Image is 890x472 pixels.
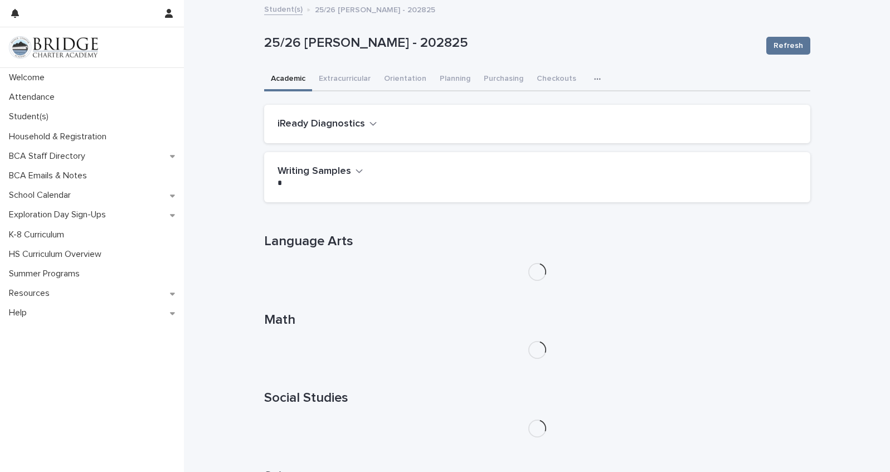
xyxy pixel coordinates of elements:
p: School Calendar [4,190,80,201]
p: BCA Emails & Notes [4,171,96,181]
button: Writing Samples [278,166,363,178]
p: BCA Staff Directory [4,151,94,162]
p: Student(s) [4,111,57,122]
p: Resources [4,288,59,299]
img: V1C1m3IdTEidaUdm9Hs0 [9,36,98,59]
button: iReady Diagnostics [278,118,377,130]
p: Household & Registration [4,132,115,142]
h1: Math [264,312,810,328]
p: Help [4,308,36,318]
span: Refresh [774,40,803,51]
button: Orientation [377,68,433,91]
button: Refresh [766,37,810,55]
h2: iReady Diagnostics [278,118,365,130]
button: Purchasing [477,68,530,91]
button: Academic [264,68,312,91]
button: Checkouts [530,68,583,91]
p: Attendance [4,92,64,103]
p: HS Curriculum Overview [4,249,110,260]
button: Planning [433,68,477,91]
p: Welcome [4,72,54,83]
h1: Language Arts [264,233,810,250]
p: 25/26 [PERSON_NAME] - 202825 [264,35,757,51]
p: Exploration Day Sign-Ups [4,210,115,220]
h2: Writing Samples [278,166,351,178]
p: Summer Programs [4,269,89,279]
button: Extracurricular [312,68,377,91]
h1: Social Studies [264,390,810,406]
p: 25/26 [PERSON_NAME] - 202825 [315,3,435,15]
a: Student(s) [264,2,303,15]
p: K-8 Curriculum [4,230,73,240]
